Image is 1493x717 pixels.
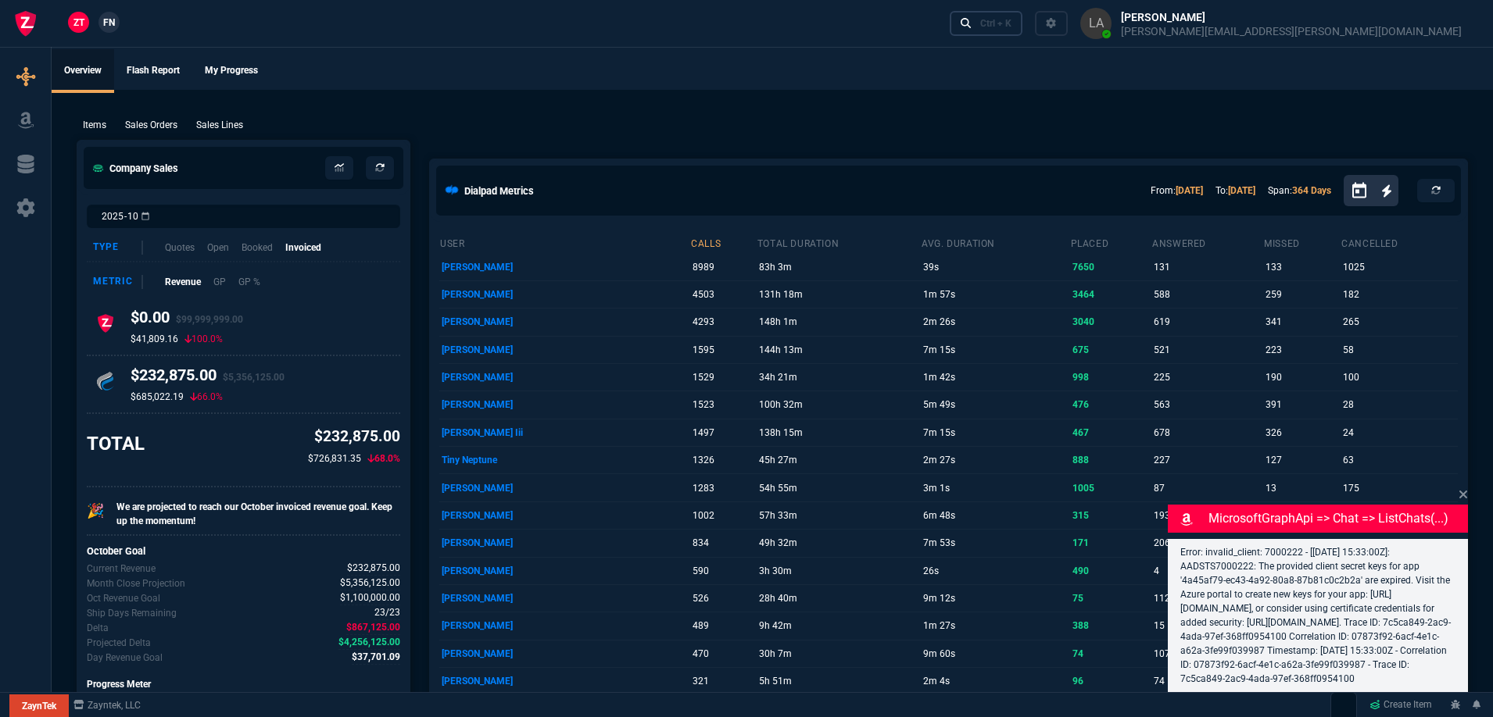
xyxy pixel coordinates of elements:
p: 998 [1072,366,1149,388]
p: spec.value [333,561,401,576]
p: 74 [1072,643,1149,665]
p: 225 [1154,366,1261,388]
p: 476 [1072,394,1149,416]
p: 834 [693,532,754,554]
p: 193 [1154,505,1261,526]
p: 34h 21m [759,366,918,388]
p: 87 [1154,477,1261,499]
p: 5m 49s [923,394,1067,416]
th: answered [1151,231,1263,253]
span: Delta divided by the remaining ship days. [350,649,403,665]
p: 58 [1343,339,1455,361]
p: 39s [923,256,1067,278]
p: 619 [1154,311,1261,333]
p: 227 [1154,449,1261,471]
p: Tiny Neptune [442,449,688,471]
p: Invoiced [285,241,321,255]
p: 66.0% [190,391,223,403]
p: $685,022.19 [131,391,184,403]
p: 8989 [693,256,754,278]
p: 3m 1s [923,477,1067,499]
p: 68.0% [367,451,400,466]
p: spec.value [324,635,401,650]
p: The difference between the current month's Revenue and the goal. [87,621,109,635]
p: 1m 57s [923,284,1067,305]
p: 7m 15s [923,422,1067,444]
p: 9m 60s [923,643,1067,665]
p: 391 [1266,394,1338,416]
span: $99,999,999.00 [176,314,243,325]
p: 489 [693,615,754,637]
p: [PERSON_NAME] [442,311,688,333]
a: Overview [52,49,114,93]
p: Span: [1268,184,1331,198]
p: 326 [1266,422,1338,444]
p: 4 [1154,560,1261,582]
p: 45h 27m [759,449,918,471]
p: 107 [1154,643,1261,665]
p: 265 [1343,311,1455,333]
div: Type [93,241,143,255]
p: Delta divided by the remaining ship days. [87,651,163,665]
p: 7650 [1072,256,1149,278]
p: [PERSON_NAME] Iii [442,422,688,444]
span: The difference between the current month's Revenue and the goal. [346,620,400,635]
p: GP % [238,275,260,289]
p: 175 [1343,477,1455,499]
a: 364 Days [1292,185,1331,196]
p: 2m 27s [923,449,1067,471]
p: 1283 [693,477,754,499]
p: 1497 [693,422,754,444]
span: The difference between the current month's Revenue goal and projected month-end. [338,635,400,650]
p: Revenue for Oct. [87,562,156,576]
p: 144h 13m [759,339,918,361]
h3: TOTAL [87,432,145,455]
p: 6m 48s [923,505,1067,526]
p: 4293 [693,311,754,333]
p: From: [1151,184,1203,198]
p: 7m 53s [923,532,1067,554]
p: 470 [693,643,754,665]
p: [PERSON_NAME] [442,284,688,305]
span: $5,356,125.00 [223,372,285,383]
p: MicrosoftGraphApi => chat => listChats(...) [1208,509,1465,528]
p: [PERSON_NAME] [442,532,688,554]
p: spec.value [335,649,403,665]
p: 1005 [1072,477,1149,499]
p: 74 [1154,670,1261,692]
div: Ctrl + K [980,17,1011,30]
p: 675 [1072,339,1149,361]
div: Metric [93,275,143,289]
span: FN [103,16,115,30]
p: Error: invalid_client: 7000222 - [[DATE] 15:33:00Z]: AADSTS7000222: The provided client secret ke... [1180,545,1455,686]
p: 321 [693,670,754,692]
p: 63 [1343,449,1455,471]
p: 30h 7m [759,643,918,665]
a: Create Item [1363,694,1438,717]
p: 131 [1154,256,1261,278]
p: Sales Lines [196,118,243,132]
p: $232,875.00 [308,426,400,448]
p: 388 [1072,615,1149,637]
p: 467 [1072,422,1149,444]
span: ZT [73,16,84,30]
p: 206 [1154,532,1261,554]
th: avg. duration [921,231,1069,253]
p: GP [213,275,226,289]
p: [PERSON_NAME] [442,643,688,665]
p: We are projected to reach our October invoiced revenue goal. Keep up the momentum! [116,500,400,528]
p: 1529 [693,366,754,388]
p: 1m 42s [923,366,1067,388]
p: 1595 [693,339,754,361]
p: 26s [923,560,1067,582]
p: 4503 [693,284,754,305]
p: 57h 33m [759,505,918,526]
p: 131h 18m [759,284,918,305]
p: 5h 51m [759,670,918,692]
p: 54h 55m [759,477,918,499]
th: calls [690,231,757,253]
p: Progress Meter [87,677,400,691]
p: 315 [1072,505,1149,526]
span: Company Revenue Goal for Oct. [340,590,400,605]
p: spec.value [326,590,401,605]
